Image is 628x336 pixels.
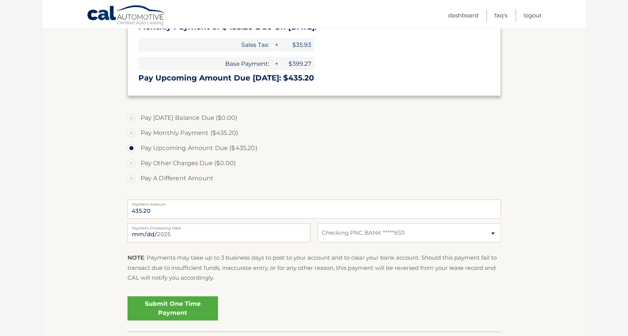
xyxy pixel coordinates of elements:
input: Payment Amount [127,200,501,218]
label: Payment Processing Date [127,223,310,229]
span: + [272,57,280,70]
a: Logout [524,9,542,22]
span: + [272,38,280,51]
label: Pay Monthly Payment ($435.20) [127,125,501,141]
strong: NOTE [127,254,144,261]
label: Pay Upcoming Amount Due ($435.20) [127,141,501,156]
a: Cal Automotive [87,5,166,27]
label: Pay [DATE] Balance Due ($0.00) [127,110,501,125]
label: Pay A Different Amount [127,171,501,186]
p: : Payments may take up to 3 business days to post to your account and to clear your bank account.... [127,253,501,283]
a: FAQ's [494,9,507,22]
a: Dashboard [448,9,478,22]
a: Submit One Time Payment [127,296,218,321]
span: Sales Tax: [138,38,272,51]
span: Base Payment: [138,57,272,70]
label: Pay Other Charges Due ($0.00) [127,156,501,171]
input: Payment Date [127,223,310,242]
span: $35.93 [280,38,314,51]
h3: Pay Upcoming Amount Due [DATE]: $435.20 [138,73,490,83]
span: $399.27 [280,57,314,70]
label: Payment Amount [127,200,501,206]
